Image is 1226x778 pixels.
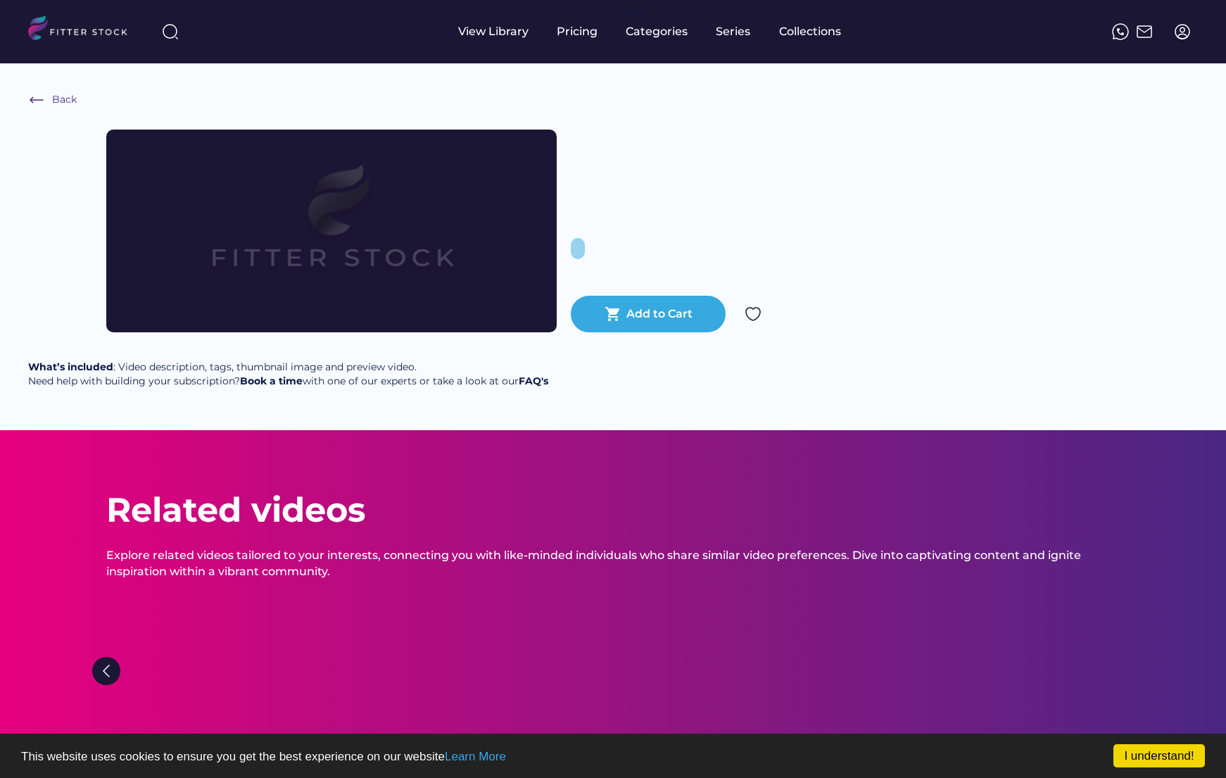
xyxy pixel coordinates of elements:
div: Explore related videos tailored to your interests, connecting you with like-minded individuals wh... [106,548,1120,579]
div: Series [716,24,751,39]
div: Pricing [557,24,598,39]
button: shopping_cart [605,306,621,322]
div: Add to Cart [626,306,693,322]
img: Frame%2051.svg [1136,23,1153,40]
a: Book a time [240,375,303,387]
div: Related videos [106,487,365,534]
div: Back [52,93,77,107]
img: meteor-icons_whatsapp%20%281%29.svg [1112,23,1129,40]
img: Group%201000002324.svg [745,306,761,322]
div: : Video description, tags, thumbnail image and preview video. Need help with building your subscr... [28,360,548,388]
img: Group%201000002322%20%281%29.svg [92,657,120,685]
img: Frame%20%286%29.svg [28,92,45,108]
a: I understand! [1113,744,1205,767]
img: Frame%2079%20%281%29.svg [151,130,512,332]
div: fvck [626,7,644,21]
div: Categories [626,24,688,39]
img: LOGO.svg [28,15,139,44]
a: Learn More [445,750,506,763]
div: View Library [458,24,529,39]
a: FAQ's [519,375,548,387]
p: This website uses cookies to ensure you get the best experience on our website [21,751,1205,763]
div: Collections [779,24,841,39]
strong: What’s included [28,360,113,373]
img: search-normal%203.svg [162,23,179,40]
img: profile-circle.svg [1174,23,1191,40]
